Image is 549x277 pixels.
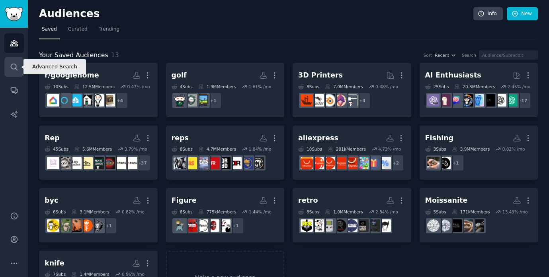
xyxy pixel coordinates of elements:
[198,146,236,152] div: 4.7M Members
[354,92,371,109] div: + 3
[425,70,481,80] div: AI Enthusiasts
[122,271,145,277] div: 0.96 % /mo
[174,157,186,169] img: RepTime
[229,157,242,169] img: DesignerReps
[45,258,64,268] div: knife
[218,219,231,232] img: GODZILLA
[312,94,324,107] img: ender3
[92,94,104,107] img: homeautomation
[379,219,391,232] img: OdinHandheld
[185,219,197,232] img: ActionFigures
[103,94,115,107] img: AskElectricians
[356,157,369,169] img: AliExpressMergeBoss
[99,26,119,33] span: Trending
[473,7,503,21] a: Info
[172,209,193,215] div: 6 Sub s
[45,146,68,152] div: 45 Sub s
[345,94,358,107] img: 3Dprinting
[71,271,109,277] div: 1.4M Members
[125,146,147,152] div: 3.79 % /mo
[462,52,476,58] div: Search
[185,157,197,169] img: Repsneakers
[174,219,186,232] img: AnimeFigures
[42,26,57,33] span: Saved
[71,209,109,215] div: 3.1M Members
[196,157,208,169] img: Reps
[505,94,518,107] img: ChatGPT
[298,196,318,205] div: retro
[80,219,93,232] img: cycling
[454,84,495,89] div: 20.3M Members
[479,50,538,60] input: Audience/Subreddit
[249,146,272,152] div: 1.84 % /mo
[298,84,319,89] div: 8 Sub s
[92,157,104,169] img: mensfashion
[172,133,189,143] div: reps
[508,84,530,89] div: 2.43 % /mo
[502,146,525,152] div: 0.82 % /mo
[298,209,319,215] div: 8 Sub s
[111,51,119,59] span: 13
[435,52,449,58] span: Recent
[172,84,193,89] div: 4 Sub s
[166,188,285,242] a: Figure6Subs775kMembers1.44% /mo+1GODZILLAMarvelLegendsSHFiguartsActionFiguresAnimeFigures
[438,157,451,169] img: Fishing_Gear
[100,217,117,234] div: + 1
[252,157,264,169] img: ChinaTime
[375,209,398,215] div: 2.84 % /mo
[447,155,464,171] div: + 1
[127,84,150,89] div: 0.47 % /mo
[80,157,93,169] img: BhartiyaReplicaParty
[207,157,219,169] img: FashionReps
[334,94,346,107] img: 3Dmodeling
[494,94,506,107] img: OpenAI
[134,155,150,171] div: + 37
[103,157,115,169] img: RepSneakerFans
[328,146,366,152] div: 281k Members
[198,84,236,89] div: 1.9M Members
[249,84,272,89] div: 1.61 % /mo
[39,8,473,20] h2: Audiences
[427,157,440,169] img: FishingForBeginners
[483,94,495,107] img: ArtificialInteligence
[45,84,68,89] div: 10 Sub s
[227,217,244,234] div: + 1
[502,209,528,215] div: 13.49 % /mo
[461,94,473,107] img: aiArt
[293,126,411,180] a: aliexpress10Subs281kMembers4.73% /mo+2aliexpresscouponcodesBestAliExpressFindsAliExpressMergeBoss...
[122,209,145,215] div: 0.82 % /mo
[196,219,208,232] img: SHFiguarts
[427,94,440,107] img: ChatGPTPro
[514,92,531,109] div: + 17
[438,219,451,232] img: MoissaniteBST
[47,219,59,232] img: bicycling
[323,94,335,107] img: blender
[301,219,313,232] img: SBCGaming
[323,219,335,232] img: Handhelds
[80,94,93,107] img: smarthome
[452,146,490,152] div: 3.9M Members
[240,157,253,169] img: sneakerreps
[65,23,90,39] a: Curated
[172,196,197,205] div: Figure
[74,84,115,89] div: 12.5M Members
[47,94,59,107] img: googlehome
[45,70,99,80] div: r/googlehome
[435,52,456,58] button: Recent
[5,7,23,21] img: GummySearch logo
[420,63,538,117] a: AI Enthusiasts25Subs20.3MMembers2.43% /mo+17ChatGPTOpenAIArtificialInteligenceartificialaiArtChat...
[45,196,58,205] div: byc
[45,209,66,215] div: 6 Sub s
[420,188,538,242] a: Moissanite5Subs171kMembers13.49% /mokuololitMoissaniteRingsMoissaniteWatchessMoissaniteBSTMoissanite
[425,133,454,143] div: Fishing
[375,84,398,89] div: 0.48 % /mo
[69,157,82,169] img: Luxeladies
[379,157,391,169] img: aliexpresscouponcodes
[301,157,313,169] img: Aliexpress
[69,94,82,107] img: homeassistant
[425,209,446,215] div: 5 Sub s
[367,219,380,232] img: R36S
[39,50,108,60] span: Your Saved Audiences
[420,126,538,180] a: Fishing3Subs3.9MMembers0.82% /mo+1Fishing_GearFishingForBeginners
[334,219,346,232] img: ANBERNIC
